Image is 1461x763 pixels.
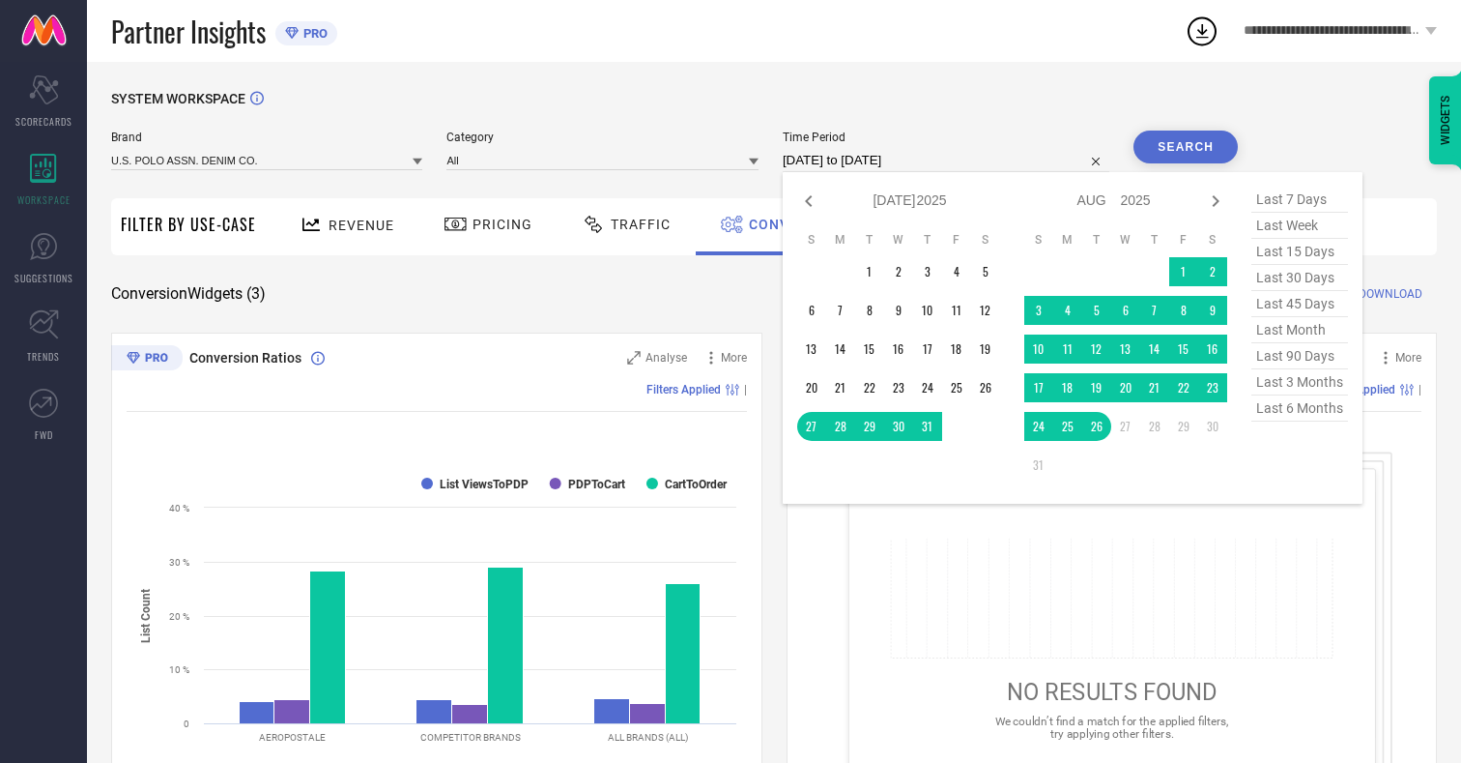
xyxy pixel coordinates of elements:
td: Tue Aug 05 2025 [1082,296,1111,325]
td: Fri Jul 18 2025 [942,335,971,364]
th: Wednesday [884,232,913,248]
td: Tue Jul 01 2025 [855,257,884,286]
td: Mon Aug 11 2025 [1053,335,1082,364]
span: SCORECARDS [15,114,72,129]
td: Thu Jul 31 2025 [913,412,942,441]
span: Partner Insights [111,12,266,51]
text: 30 % [169,557,189,568]
td: Wed Jul 09 2025 [884,296,913,325]
text: AEROPOSTALE [259,732,326,743]
text: List ViewsToPDP [440,478,529,491]
span: Time Period [783,131,1109,144]
svg: Zoom [627,351,641,365]
span: PRO [299,26,328,41]
td: Sun Aug 17 2025 [1024,373,1053,402]
th: Friday [942,232,971,248]
th: Saturday [971,232,1000,248]
span: Filter By Use-Case [121,213,256,236]
th: Monday [826,232,855,248]
button: Search [1133,131,1238,163]
span: SUGGESTIONS [14,271,73,285]
th: Monday [1053,232,1082,248]
span: last 15 days [1251,239,1348,265]
span: Conversion Widgets ( 3 ) [111,284,266,304]
td: Mon Jul 07 2025 [826,296,855,325]
span: DOWNLOAD [1359,284,1422,304]
text: PDPToCart [568,478,625,491]
td: Tue Jul 08 2025 [855,296,884,325]
span: last 30 days [1251,265,1348,291]
span: last 7 days [1251,187,1348,213]
td: Thu Jul 17 2025 [913,335,942,364]
td: Wed Jul 30 2025 [884,412,913,441]
td: Tue Jul 29 2025 [855,412,884,441]
td: Wed Aug 20 2025 [1111,373,1140,402]
td: Thu Jul 24 2025 [913,373,942,402]
td: Wed Aug 06 2025 [1111,296,1140,325]
th: Saturday [1198,232,1227,248]
span: last 90 days [1251,343,1348,369]
td: Wed Jul 23 2025 [884,373,913,402]
td: Tue Aug 12 2025 [1082,335,1111,364]
text: CartToOrder [665,478,728,491]
span: Conversion Ratios [189,350,301,366]
td: Tue Aug 19 2025 [1082,373,1111,402]
text: 10 % [169,664,189,675]
td: Sat Aug 16 2025 [1198,335,1227,364]
th: Thursday [1140,232,1169,248]
tspan: List Count [139,588,153,642]
td: Sat Jul 12 2025 [971,296,1000,325]
span: last week [1251,213,1348,239]
span: last 45 days [1251,291,1348,317]
span: TRENDS [27,349,60,364]
td: Sun Aug 03 2025 [1024,296,1053,325]
span: We couldn’t find a match for the applied filters, try applying other filters. [994,715,1228,741]
span: last 6 months [1251,396,1348,422]
span: WORKSPACE [17,192,71,207]
text: 20 % [169,611,189,622]
span: Traffic [611,217,671,232]
td: Fri Aug 29 2025 [1169,412,1198,441]
span: Filters Applied [646,383,721,396]
text: 0 [184,719,189,729]
td: Sun Aug 24 2025 [1024,412,1053,441]
span: Conversion [749,217,843,232]
span: Revenue [329,218,394,233]
td: Thu Aug 07 2025 [1140,296,1169,325]
td: Mon Jul 14 2025 [826,335,855,364]
td: Sat Jul 26 2025 [971,373,1000,402]
th: Tuesday [1082,232,1111,248]
span: Category [446,131,758,144]
text: 40 % [169,503,189,514]
td: Tue Aug 26 2025 [1082,412,1111,441]
div: Open download list [1185,14,1219,48]
span: Brand [111,131,422,144]
span: FWD [35,427,53,442]
td: Fri Jul 25 2025 [942,373,971,402]
span: Pricing [473,217,532,232]
span: Analyse [645,351,687,365]
td: Fri Jul 04 2025 [942,257,971,286]
td: Sun Aug 10 2025 [1024,335,1053,364]
th: Friday [1169,232,1198,248]
td: Mon Jul 28 2025 [826,412,855,441]
td: Mon Jul 21 2025 [826,373,855,402]
th: Thursday [913,232,942,248]
td: Fri Aug 22 2025 [1169,373,1198,402]
td: Sun Jul 13 2025 [797,335,826,364]
th: Sunday [797,232,826,248]
td: Fri Aug 08 2025 [1169,296,1198,325]
td: Thu Aug 28 2025 [1140,412,1169,441]
span: NO RESULTS FOUND [1006,679,1217,706]
th: Sunday [1024,232,1053,248]
span: | [1418,383,1421,396]
td: Fri Jul 11 2025 [942,296,971,325]
span: | [744,383,747,396]
span: SYSTEM WORKSPACE [111,91,245,106]
td: Mon Aug 25 2025 [1053,412,1082,441]
td: Sat Jul 05 2025 [971,257,1000,286]
td: Wed Jul 02 2025 [884,257,913,286]
td: Sun Aug 31 2025 [1024,451,1053,480]
td: Tue Jul 15 2025 [855,335,884,364]
td: Sat Jul 19 2025 [971,335,1000,364]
